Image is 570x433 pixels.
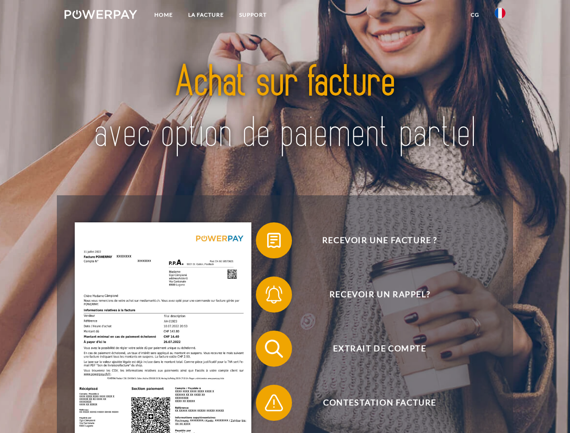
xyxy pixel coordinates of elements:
[86,43,484,173] img: title-powerpay_fr.svg
[256,385,491,421] button: Contestation Facture
[263,337,285,360] img: qb_search.svg
[269,276,490,313] span: Recevoir un rappel?
[495,8,505,18] img: fr
[65,10,137,19] img: logo-powerpay-white.svg
[256,222,491,258] button: Recevoir une facture ?
[463,7,487,23] a: CG
[232,7,274,23] a: Support
[256,276,491,313] button: Recevoir un rappel?
[181,7,232,23] a: LA FACTURE
[147,7,181,23] a: Home
[269,385,490,421] span: Contestation Facture
[263,392,285,414] img: qb_warning.svg
[263,229,285,252] img: qb_bill.svg
[256,331,491,367] button: Extrait de compte
[269,331,490,367] span: Extrait de compte
[269,222,490,258] span: Recevoir une facture ?
[263,283,285,306] img: qb_bell.svg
